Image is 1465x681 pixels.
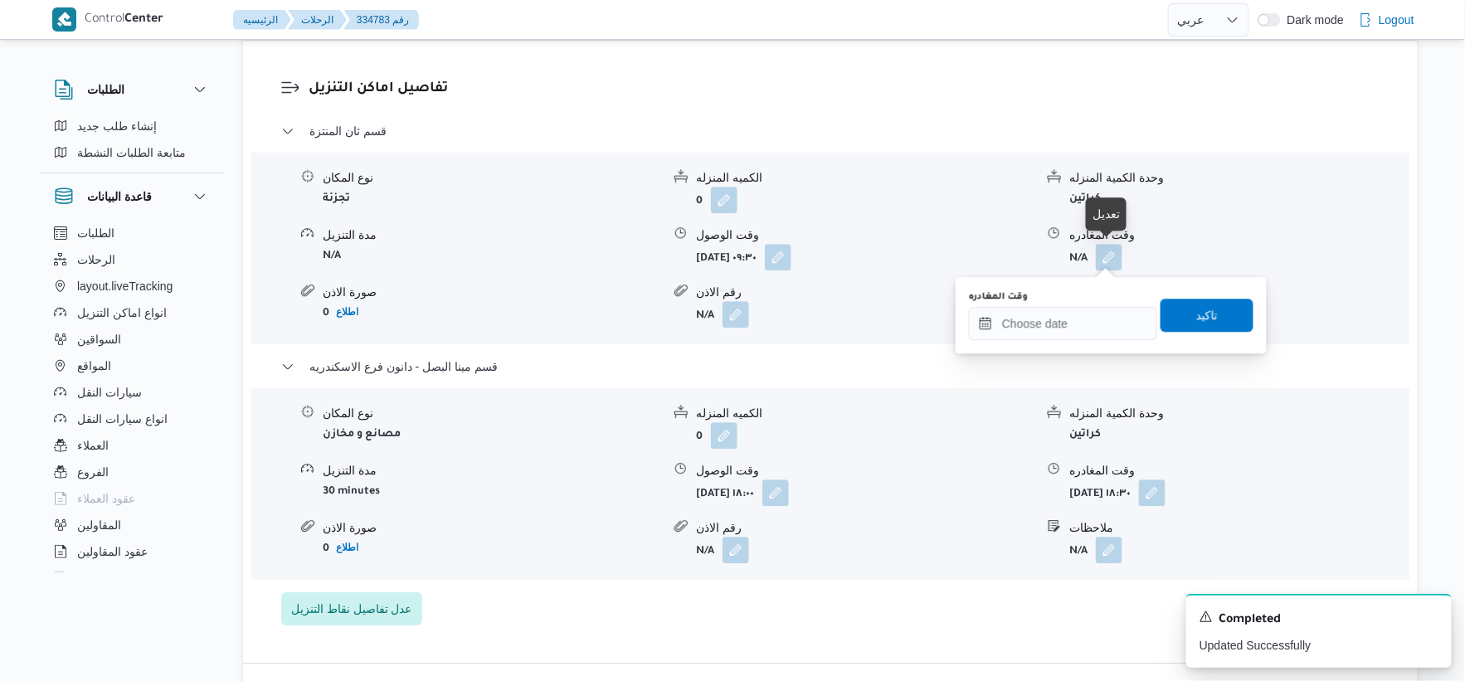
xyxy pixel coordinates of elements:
[323,169,661,187] div: نوع المكان
[323,429,401,440] b: مصانع و مخازن
[281,592,422,625] button: عدل تفاصيل نقاط التنزيل
[1069,519,1408,537] div: ملاحظات
[696,226,1034,244] div: وقت الوصول
[696,431,703,443] b: 0
[47,246,217,273] button: الرحلات
[323,308,329,319] b: 0
[1219,610,1282,630] span: Completed
[323,193,350,205] b: تجزئة
[77,250,115,270] span: الرحلات
[47,512,217,538] button: المقاولين
[41,113,223,173] div: الطلبات
[47,379,217,406] button: سيارات النقل
[47,565,217,591] button: اجهزة التليفون
[77,329,121,349] span: السواقين
[47,113,217,139] button: إنشاء طلب جديد
[251,388,1409,580] div: قسم مينا البصل - دانون فرع الاسكندريه
[696,196,703,207] b: 0
[1069,429,1101,440] b: كراتين
[309,78,1380,100] h3: تفاصيل اماكن التنزيل
[47,432,217,459] button: العملاء
[77,382,142,402] span: سيارات النقل
[323,486,380,498] b: 30 minutes
[696,169,1034,187] div: الكميه المنزله
[77,515,121,535] span: المقاولين
[336,306,358,318] b: اطلاع
[77,462,109,482] span: الفروع
[54,80,210,100] button: الطلبات
[696,310,714,322] b: N/A
[47,326,217,353] button: السواقين
[77,116,157,136] span: إنشاء طلب جديد
[47,139,217,166] button: متابعة الطلبات النشطة
[969,307,1157,340] input: Press the down key to open a popover containing a calendar.
[1093,204,1120,224] div: تعديل
[696,489,754,500] b: [DATE] ١٨:٠٠
[77,435,109,455] span: العملاء
[1200,609,1438,630] div: Notification
[47,538,217,565] button: عقود المقاولين
[233,10,291,30] button: الرئيسيه
[77,568,146,588] span: اجهزة التليفون
[323,462,661,479] div: مدة التنزيل
[87,187,152,207] h3: قاعدة البيانات
[251,153,1409,344] div: قسم ثان المنتزة
[323,251,341,262] b: N/A
[77,409,168,429] span: انواع سيارات النقل
[336,542,358,553] b: اطلاع
[47,353,217,379] button: المواقع
[1069,193,1101,205] b: كراتين
[343,10,419,30] button: 334783 رقم
[47,406,217,432] button: انواع سيارات النقل
[77,223,114,243] span: الطلبات
[1200,637,1438,654] p: Updated Successfully
[47,220,217,246] button: الطلبات
[696,405,1034,422] div: الكميه المنزله
[124,13,163,27] b: Center
[77,356,111,376] span: المواقع
[1069,489,1131,500] b: [DATE] ١٨:٣٠
[329,302,365,322] button: اطلاع
[696,519,1034,537] div: رقم الاذن
[1196,305,1218,325] span: تاكيد
[291,599,412,619] span: عدل تفاصيل نقاط التنزيل
[1069,405,1408,422] div: وحدة الكمية المنزله
[1069,253,1088,265] b: N/A
[52,7,76,32] img: X8yXhbKr1z7QwAAAABJRU5ErkJggg==
[309,121,387,141] span: قسم ثان المنتزة
[969,290,1028,304] label: وقت المغادره
[47,485,217,512] button: عقود العملاء
[696,284,1034,301] div: رقم الاذن
[281,121,1380,141] button: قسم ثان المنتزة
[77,542,148,562] span: عقود المقاولين
[323,405,661,422] div: نوع المكان
[1379,10,1414,30] span: Logout
[323,284,661,301] div: صورة الاذن
[1069,169,1408,187] div: وحدة الكمية المنزله
[41,220,223,579] div: قاعدة البيانات
[77,489,135,508] span: عقود العملاء
[77,303,167,323] span: انواع اماكن التنزيل
[281,357,1380,377] button: قسم مينا البصل - دانون فرع الاسكندريه
[47,273,217,299] button: layout.liveTracking
[696,546,714,557] b: N/A
[1069,462,1408,479] div: وقت المغادره
[323,543,329,555] b: 0
[309,357,498,377] span: قسم مينا البصل - دانون فرع الاسكندريه
[288,10,347,30] button: الرحلات
[1281,13,1344,27] span: Dark mode
[1352,3,1421,36] button: Logout
[696,462,1034,479] div: وقت الوصول
[77,276,173,296] span: layout.liveTracking
[1069,226,1408,244] div: وقت المغادره
[87,80,124,100] h3: الطلبات
[1069,546,1088,557] b: N/A
[323,519,661,537] div: صورة الاذن
[47,459,217,485] button: الفروع
[1161,299,1253,332] button: تاكيد
[329,538,365,557] button: اطلاع
[323,226,661,244] div: مدة التنزيل
[47,299,217,326] button: انواع اماكن التنزيل
[77,143,186,163] span: متابعة الطلبات النشطة
[54,187,210,207] button: قاعدة البيانات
